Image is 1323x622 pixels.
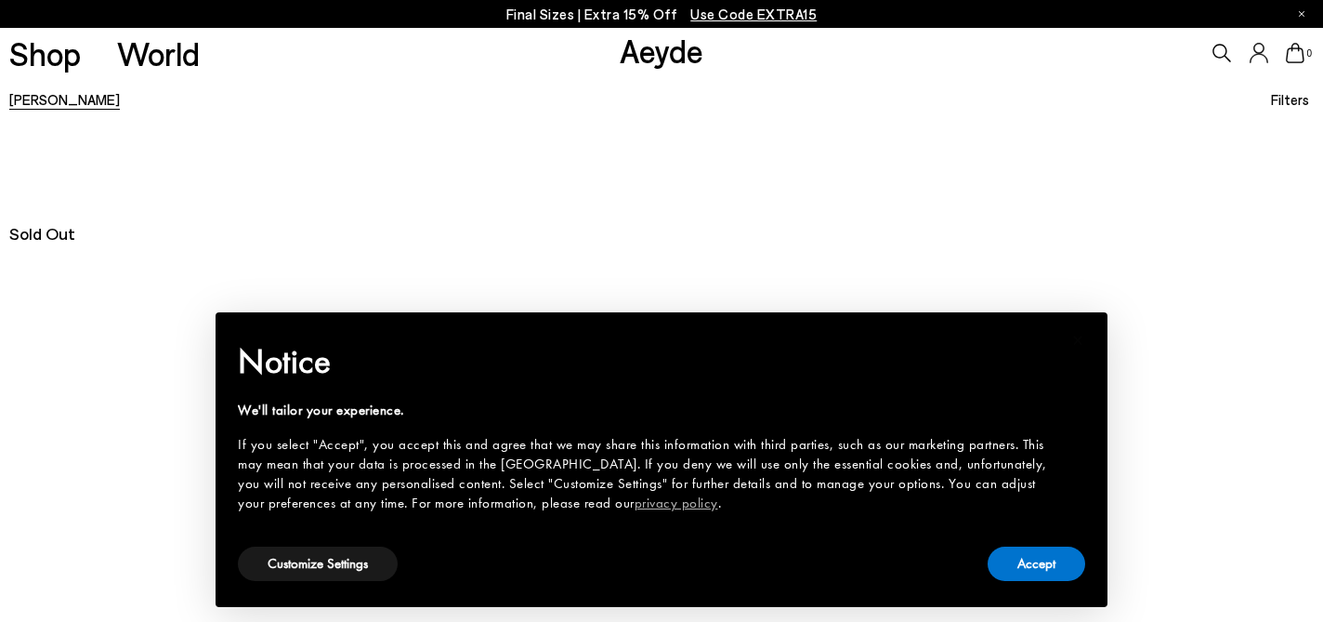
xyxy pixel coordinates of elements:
span: Sold Out [9,223,75,244]
button: Customize Settings [238,547,398,581]
div: We'll tailor your experience. [238,401,1055,420]
a: [PERSON_NAME] [9,91,120,108]
span: Navigate to /collections/ss25-final-sizes [690,6,817,22]
a: 0 [1286,43,1304,63]
button: Close this notice [1055,318,1100,363]
a: Shop [9,37,81,70]
span: × [1072,325,1084,354]
a: World [117,37,200,70]
p: Final Sizes | Extra 15% Off [506,3,818,26]
span: 0 [1304,48,1314,59]
button: Accept [988,547,1085,581]
span: Filters [1271,91,1309,108]
h2: Notice [238,337,1055,386]
a: privacy policy [635,494,718,512]
a: Aeyde [620,31,703,70]
div: If you select "Accept", you accept this and agree that we may share this information with third p... [238,435,1055,513]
